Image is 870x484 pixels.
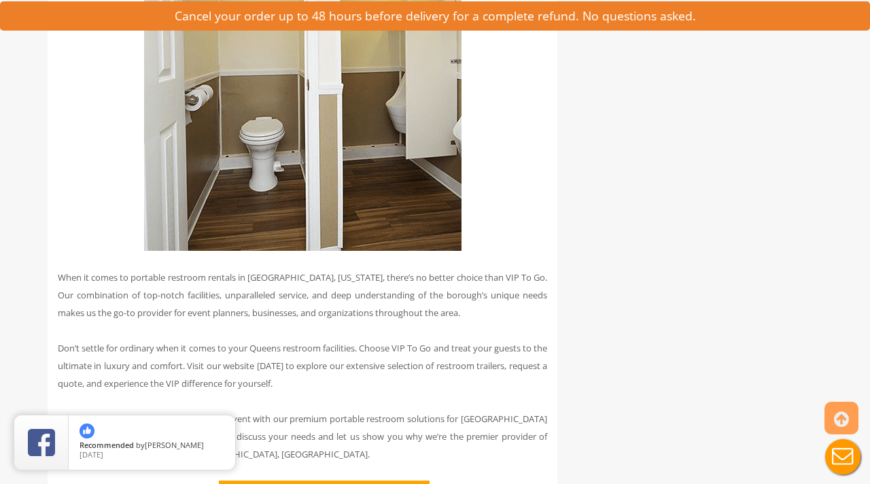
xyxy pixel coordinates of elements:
[58,339,547,392] p: Don’t settle for ordinary when it comes to your Queens restroom facilities. Choose VIP To Go and ...
[58,410,547,463] p: Let VIP To Go help you elevate your next event with our premium portable restroom solutions for [...
[80,440,134,450] span: Recommended
[80,449,103,460] span: [DATE]
[80,441,224,451] span: by
[28,429,55,456] img: Review Rating
[816,430,870,484] button: Live Chat
[145,440,204,450] span: [PERSON_NAME]
[58,269,547,322] p: When it comes to portable restroom rentals in [GEOGRAPHIC_DATA], [US_STATE], there’s no better ch...
[80,423,94,438] img: thumbs up icon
